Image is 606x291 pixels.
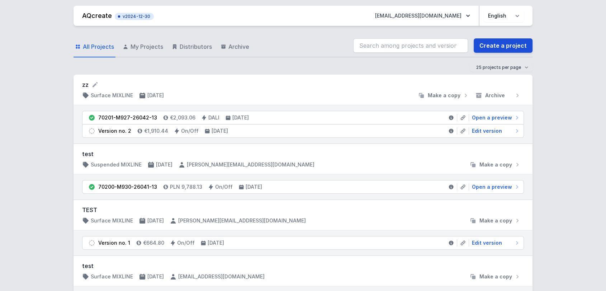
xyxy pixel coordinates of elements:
[467,161,524,168] button: Make a copy
[208,114,219,121] h4: DALI
[246,183,262,191] h4: [DATE]
[181,127,199,135] h4: On/Off
[82,80,524,89] form: zz
[143,239,164,247] h4: €664.80
[178,217,306,224] h4: [PERSON_NAME][EMAIL_ADDRESS][DOMAIN_NAME]
[91,217,133,224] h4: Surface MIXLINE
[91,92,133,99] h4: Surface MIXLINE
[180,42,212,51] span: Distributors
[469,239,521,247] a: Edit version
[469,183,521,191] a: Open a preview
[219,37,251,57] a: Archive
[98,127,131,135] div: Version no. 2
[485,92,505,99] span: Archive
[428,92,460,99] span: Make a copy
[91,273,133,280] h4: Surface MIXLINE
[170,37,213,57] a: Distributors
[115,11,154,20] button: v2024-12-30
[121,37,165,57] a: My Projects
[208,239,224,247] h4: [DATE]
[131,42,163,51] span: My Projects
[88,127,95,135] img: draft.svg
[118,14,150,19] span: v2024-12-30
[82,262,524,270] h3: test
[156,161,172,168] h4: [DATE]
[82,206,524,214] h3: TEST
[484,9,524,22] select: Choose language
[177,239,195,247] h4: On/Off
[82,150,524,158] h3: test
[479,161,512,168] span: Make a copy
[178,273,265,280] h4: [EMAIL_ADDRESS][DOMAIN_NAME]
[232,114,249,121] h4: [DATE]
[472,239,502,247] span: Edit version
[82,12,112,19] a: AQcreate
[353,38,468,53] input: Search among projects and versions...
[187,161,314,168] h4: [PERSON_NAME][EMAIL_ADDRESS][DOMAIN_NAME]
[228,42,249,51] span: Archive
[469,127,521,135] a: Edit version
[74,37,115,57] a: All Projects
[469,114,521,121] a: Open a preview
[83,42,114,51] span: All Projects
[91,161,142,168] h4: Suspended MIXLINE
[472,183,512,191] span: Open a preview
[472,114,512,121] span: Open a preview
[147,92,164,99] h4: [DATE]
[91,81,99,88] button: Rename project
[98,239,130,247] div: Version no. 1
[369,9,476,22] button: [EMAIL_ADDRESS][DOMAIN_NAME]
[472,127,502,135] span: Edit version
[215,183,233,191] h4: On/Off
[479,273,512,280] span: Make a copy
[467,273,524,280] button: Make a copy
[147,217,164,224] h4: [DATE]
[467,217,524,224] button: Make a copy
[98,183,157,191] div: 70200-M930-26041-13
[474,38,532,53] a: Create a project
[88,239,95,247] img: draft.svg
[415,92,472,99] button: Make a copy
[212,127,228,135] h4: [DATE]
[170,183,202,191] h4: PLN 9,788.13
[98,114,157,121] div: 70201-M927-26042-13
[147,273,164,280] h4: [DATE]
[472,92,524,99] button: Archive
[479,217,512,224] span: Make a copy
[144,127,168,135] h4: €1,910.44
[170,114,195,121] h4: €2,093.06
